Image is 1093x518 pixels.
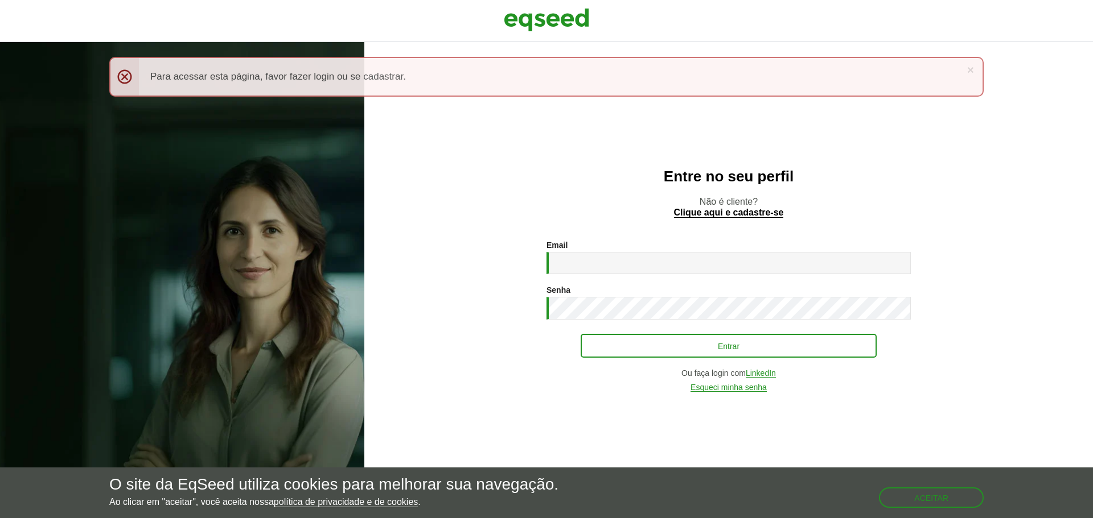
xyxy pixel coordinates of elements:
label: Senha [546,286,570,294]
a: LinkedIn [746,369,776,378]
div: Para acessar esta página, favor fazer login ou se cadastrar. [109,57,984,97]
button: Entrar [581,334,877,358]
h5: O site da EqSeed utiliza cookies para melhorar sua navegação. [109,476,558,494]
p: Ao clicar em "aceitar", você aceita nossa . [109,496,558,507]
a: × [967,64,974,76]
div: Ou faça login com [546,369,911,378]
label: Email [546,241,568,249]
p: Não é cliente? [387,196,1070,218]
h2: Entre no seu perfil [387,168,1070,185]
a: Clique aqui e cadastre-se [674,208,784,218]
img: EqSeed Logo [504,6,589,34]
a: Esqueci minha senha [691,383,767,392]
a: política de privacidade e de cookies [274,498,418,507]
button: Aceitar [879,487,984,508]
